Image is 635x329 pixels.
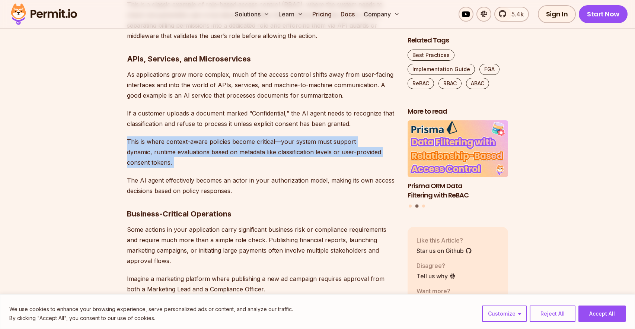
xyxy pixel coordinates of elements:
[408,64,475,75] a: Implementation Guide
[232,7,272,22] button: Solutions
[338,7,358,22] a: Docs
[438,78,462,89] a: RBAC
[127,175,396,196] p: The AI agent effectively becomes an actor in your authorization model, making its own access deci...
[309,7,335,22] a: Pricing
[127,273,396,294] p: Imagine a marketing platform where publishing a new ad campaign requires approval from both a Mar...
[417,272,456,281] a: Tell us why
[275,7,306,22] button: Learn
[408,121,508,177] img: Prisma ORM Data Filtering with ReBAC
[507,10,524,19] span: 5.4k
[479,64,500,75] a: FGA
[417,236,472,245] p: Like this Article?
[408,107,508,116] h2: More to read
[127,224,396,266] p: Some actions in your application carry significant business risk or compliance requirements and r...
[417,246,472,255] a: Star us on Github
[408,78,434,89] a: ReBAC
[408,121,508,209] div: Posts
[415,205,419,208] button: Go to slide 2
[482,306,527,322] button: Customize
[466,78,489,89] a: ABAC
[538,5,576,23] a: Sign In
[127,136,396,168] p: This is where context-aware policies become critical—your system must support dynamic, runtime ev...
[408,50,454,61] a: Best Practices
[408,121,508,200] a: Prisma ORM Data Filtering with ReBACPrisma ORM Data Filtering with ReBAC
[127,209,232,218] strong: Business-Critical Operations
[494,7,529,22] a: 5.4k
[417,287,475,295] p: Want more?
[417,261,456,270] p: Disagree?
[422,205,425,208] button: Go to slide 3
[579,5,628,23] a: Start Now
[7,1,80,27] img: Permit logo
[408,36,508,45] h2: Related Tags
[9,314,293,323] p: By clicking "Accept All", you consent to our use of cookies.
[578,306,626,322] button: Accept All
[408,181,508,200] h3: Prisma ORM Data Filtering with ReBAC
[127,54,251,63] strong: APIs, Services, and Microservices
[9,305,293,314] p: We use cookies to enhance your browsing experience, serve personalized ads or content, and analyz...
[127,69,396,101] p: As applications grow more complex, much of the access control shifts away from user-facing interf...
[361,7,403,22] button: Company
[127,108,396,129] p: If a customer uploads a document marked “Confidential,” the AI agent needs to recognize that clas...
[409,205,412,208] button: Go to slide 1
[408,121,508,200] li: 2 of 3
[530,306,575,322] button: Reject All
